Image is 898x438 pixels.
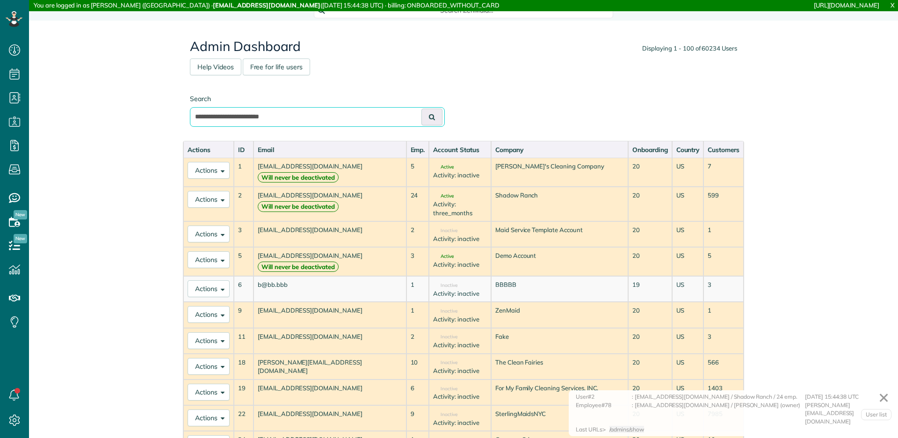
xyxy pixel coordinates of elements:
[234,302,253,328] td: 9
[14,210,27,219] span: New
[188,280,230,297] button: Actions
[672,187,704,221] td: US
[234,221,253,247] td: 3
[576,425,602,434] div: Last URLs
[491,158,628,187] td: [PERSON_NAME]'s Cleaning Company
[213,1,320,9] strong: [EMAIL_ADDRESS][DOMAIN_NAME]
[672,380,704,405] td: US
[632,401,805,426] div: : [EMAIL_ADDRESS][DOMAIN_NAME] / [PERSON_NAME] (owner)
[642,44,737,53] div: Displaying 1 - 100 of 60234 Users
[190,39,737,54] h2: Admin Dashboard
[628,380,672,405] td: 20
[632,393,805,401] div: : [EMAIL_ADDRESS][DOMAIN_NAME] / Shadow Ranch / 24 emp.
[491,405,628,431] td: SterlingMaidsNYC
[188,384,230,401] button: Actions
[190,58,241,75] a: Help Videos
[628,328,672,354] td: 20
[433,171,486,180] div: Activity: inactive
[491,276,628,302] td: BBBBB
[628,276,672,302] td: 19
[672,276,704,302] td: US
[628,158,672,187] td: 20
[805,401,889,426] div: [PERSON_NAME][EMAIL_ADDRESS][DOMAIN_NAME]
[703,221,744,247] td: 1
[234,158,253,187] td: 1
[433,360,457,365] span: Inactive
[253,354,406,380] td: [PERSON_NAME][EMAIL_ADDRESS][DOMAIN_NAME]
[406,328,429,354] td: 2
[234,276,253,302] td: 6
[188,332,230,349] button: Actions
[406,354,429,380] td: 10
[491,187,628,221] td: Shadow Ranch
[703,328,744,354] td: 3
[703,158,744,187] td: 7
[238,145,249,154] div: ID
[253,276,406,302] td: b@bb.bbb
[805,393,889,401] div: [DATE] 15:44:38 UTC
[406,380,429,405] td: 6
[703,354,744,380] td: 566
[188,358,230,375] button: Actions
[253,221,406,247] td: [EMAIL_ADDRESS][DOMAIN_NAME]
[188,226,230,242] button: Actions
[576,393,632,401] div: User#2
[609,426,645,433] span: /admins/show
[491,354,628,380] td: The Clean Fairies
[433,165,454,169] span: Active
[491,380,628,405] td: For My Family Cleaning Services, INC.
[433,260,486,269] div: Activity: inactive
[433,418,486,427] div: Activity: inactive
[406,221,429,247] td: 2
[628,247,672,276] td: 20
[433,335,457,339] span: Inactive
[406,405,429,431] td: 9
[258,262,339,272] strong: Will never be deactivated
[874,387,894,409] a: ✕
[672,328,704,354] td: US
[253,405,406,431] td: [EMAIL_ADDRESS][DOMAIN_NAME]
[672,354,704,380] td: US
[861,409,891,420] a: User list
[406,302,429,328] td: 1
[708,145,739,154] div: Customers
[14,234,27,243] span: New
[190,94,445,103] label: Search
[433,366,486,375] div: Activity: inactive
[253,302,406,328] td: [EMAIL_ADDRESS][DOMAIN_NAME]
[433,200,486,217] div: Activity: three_months
[406,158,429,187] td: 5
[406,247,429,276] td: 3
[433,392,486,401] div: Activity: inactive
[628,302,672,328] td: 20
[495,145,624,154] div: Company
[188,251,230,268] button: Actions
[703,187,744,221] td: 599
[433,341,486,350] div: Activity: inactive
[243,58,310,75] a: Free for life users
[602,425,648,434] div: >
[703,380,744,405] td: 1403
[433,194,454,198] span: Active
[234,247,253,276] td: 5
[703,247,744,276] td: 5
[258,145,402,154] div: Email
[234,328,253,354] td: 11
[253,158,406,187] td: [EMAIL_ADDRESS][DOMAIN_NAME]
[433,387,457,391] span: Inactive
[676,145,700,154] div: Country
[628,354,672,380] td: 20
[628,187,672,221] td: 20
[433,234,486,243] div: Activity: inactive
[814,1,879,9] a: [URL][DOMAIN_NAME]
[253,187,406,221] td: [EMAIL_ADDRESS][DOMAIN_NAME]
[258,201,339,212] strong: Will never be deactivated
[672,158,704,187] td: US
[188,409,230,426] button: Actions
[234,187,253,221] td: 2
[188,145,230,154] div: Actions
[433,315,486,324] div: Activity: inactive
[253,328,406,354] td: [EMAIL_ADDRESS][DOMAIN_NAME]
[411,145,425,154] div: Emp.
[576,401,632,426] div: Employee#78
